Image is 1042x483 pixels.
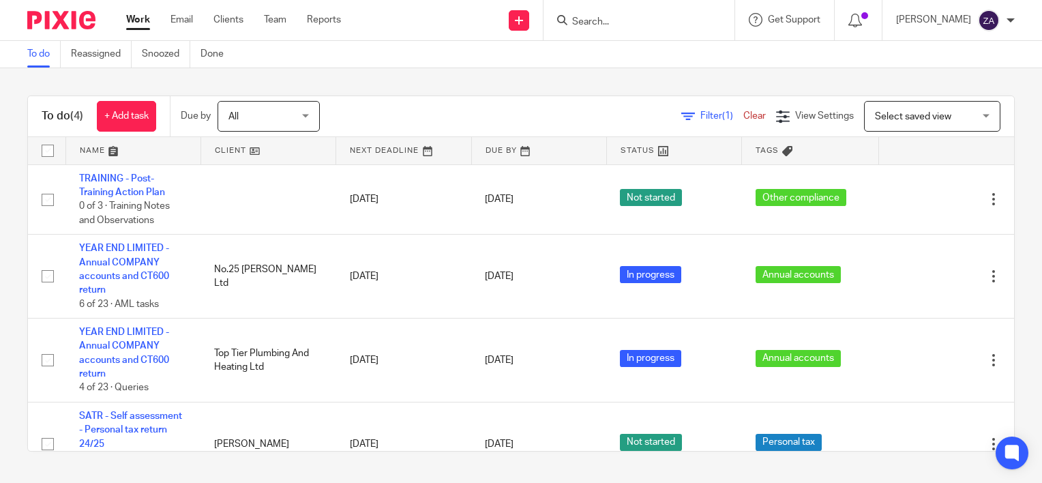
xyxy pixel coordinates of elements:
[42,109,83,123] h1: To do
[722,111,733,121] span: (1)
[768,15,820,25] span: Get Support
[620,434,682,451] span: Not started
[700,111,743,121] span: Filter
[200,235,336,319] td: No.25 [PERSON_NAME] Ltd
[756,189,846,206] span: Other compliance
[79,174,165,197] a: TRAINING - Post-Training Action Plan
[27,11,95,29] img: Pixie
[71,41,132,68] a: Reassigned
[795,111,854,121] span: View Settings
[79,383,149,393] span: 4 of 23 · Queries
[181,109,211,123] p: Due by
[200,319,336,402] td: Top Tier Plumbing And Heating Ltd
[485,439,513,449] span: [DATE]
[27,41,61,68] a: To do
[336,235,471,319] td: [DATE]
[743,111,766,121] a: Clear
[307,13,341,27] a: Reports
[571,16,694,29] input: Search
[336,164,471,235] td: [DATE]
[97,101,156,132] a: + Add task
[228,112,239,121] span: All
[620,266,681,283] span: In progress
[620,189,682,206] span: Not started
[756,350,841,367] span: Annual accounts
[170,13,193,27] a: Email
[485,194,513,204] span: [DATE]
[79,299,159,309] span: 6 of 23 · AML tasks
[79,327,169,379] a: YEAR END LIMITED - Annual COMPANY accounts and CT600 return
[875,112,951,121] span: Select saved view
[485,355,513,365] span: [DATE]
[70,111,83,121] span: (4)
[756,266,841,283] span: Annual accounts
[79,201,170,225] span: 0 of 3 · Training Notes and Observations
[126,13,150,27] a: Work
[142,41,190,68] a: Snoozed
[264,13,286,27] a: Team
[896,13,971,27] p: [PERSON_NAME]
[620,350,681,367] span: In progress
[336,319,471,402] td: [DATE]
[485,272,513,281] span: [DATE]
[213,13,243,27] a: Clients
[79,411,182,449] a: SATR - Self assessment - Personal tax return 24/25
[756,147,779,154] span: Tags
[79,244,169,295] a: YEAR END LIMITED - Annual COMPANY accounts and CT600 return
[978,10,1000,31] img: svg%3E
[756,434,822,451] span: Personal tax
[200,41,234,68] a: Done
